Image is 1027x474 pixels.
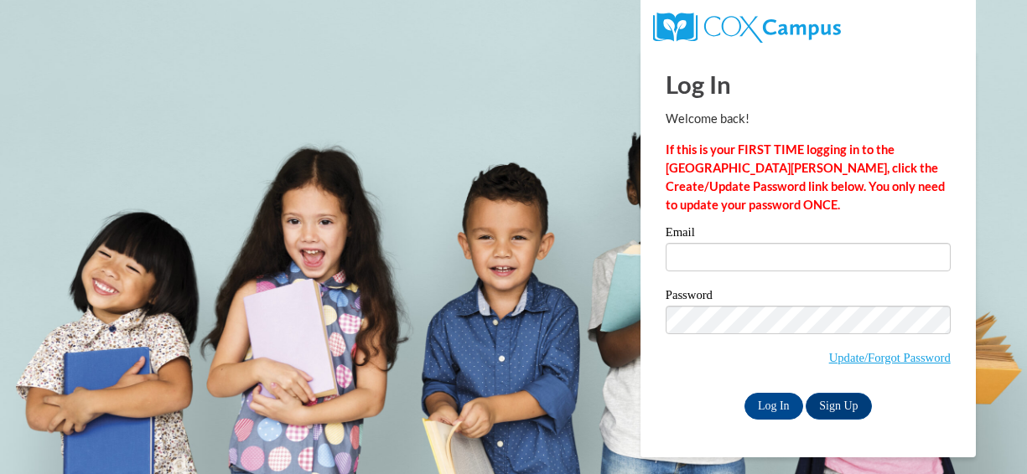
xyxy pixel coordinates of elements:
strong: If this is your FIRST TIME logging in to the [GEOGRAPHIC_DATA][PERSON_NAME], click the Create/Upd... [666,142,945,212]
input: Log In [744,393,803,420]
label: Email [666,226,951,243]
a: Sign Up [806,393,871,420]
h1: Log In [666,67,951,101]
label: Password [666,289,951,306]
a: Update/Forgot Password [829,351,951,364]
p: Welcome back! [666,110,951,128]
img: COX Campus [653,13,841,43]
